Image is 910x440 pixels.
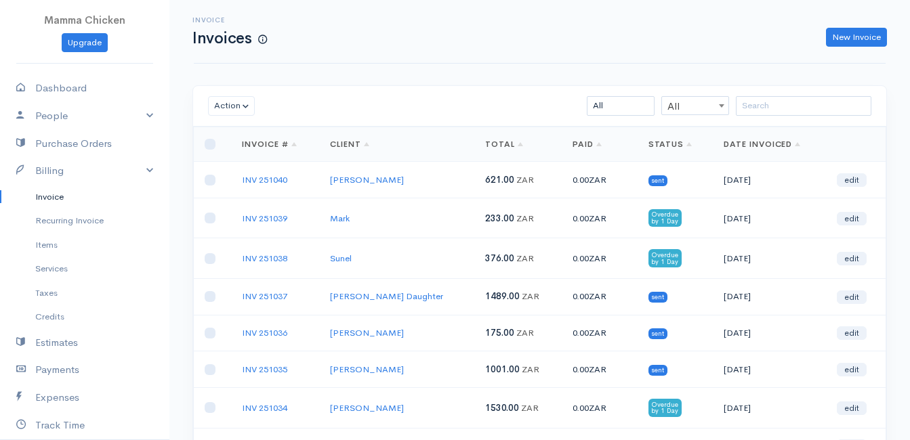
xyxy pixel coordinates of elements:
td: 0.00 [562,351,638,388]
span: sent [648,365,668,376]
td: [DATE] [713,278,826,315]
span: All [662,97,728,116]
a: INV 251036 [242,327,287,338]
td: [DATE] [713,162,826,198]
span: ZAR [589,402,606,414]
span: Mamma Chicken [44,14,125,26]
button: Action [208,96,255,116]
span: Overdue by 1 Day [648,399,682,416]
a: edit [837,252,867,265]
a: INV 251039 [242,213,287,224]
span: ZAR [589,364,606,375]
span: How to create your first Invoice? [258,34,267,45]
span: ZAR [522,364,539,375]
a: INV 251037 [242,290,287,302]
td: 0.00 [562,315,638,351]
span: All [661,96,729,115]
td: 0.00 [562,388,638,428]
span: 376.00 [485,252,514,264]
h1: Invoices [192,30,267,47]
td: 0.00 [562,278,638,315]
span: ZAR [589,327,606,338]
a: Invoice # [242,139,297,150]
td: 0.00 [562,238,638,278]
h6: Invoice [192,16,267,24]
span: ZAR [589,252,606,264]
td: [DATE] [713,315,826,351]
a: edit [837,212,867,225]
span: 1001.00 [485,364,520,375]
td: [DATE] [713,351,826,388]
a: Client [330,139,369,150]
a: edit [837,363,867,376]
a: [PERSON_NAME] [330,174,404,185]
span: 1530.00 [485,402,519,414]
span: ZAR [589,174,606,185]
span: sent [648,292,668,303]
a: [PERSON_NAME] [330,364,404,375]
span: ZAR [516,174,534,185]
span: Overdue by 1 Day [648,249,682,267]
a: Paid [573,139,602,150]
td: [DATE] [713,198,826,238]
span: ZAR [516,252,534,264]
a: Total [485,139,523,150]
span: 621.00 [485,174,514,185]
span: ZAR [516,213,534,224]
a: Upgrade [62,33,108,53]
a: edit [837,401,867,415]
a: INV 251040 [242,174,287,185]
span: 1489.00 [485,290,520,302]
span: ZAR [522,290,539,302]
td: 0.00 [562,198,638,238]
span: ZAR [521,402,539,414]
span: 233.00 [485,213,514,224]
a: Date Invoiced [724,139,800,150]
span: ZAR [589,290,606,302]
a: New Invoice [826,28,887,47]
a: [PERSON_NAME] Daughter [330,290,443,302]
a: INV 251034 [242,402,287,414]
a: [PERSON_NAME] [330,402,404,414]
span: 175.00 [485,327,514,338]
span: ZAR [589,213,606,224]
td: 0.00 [562,162,638,198]
span: Overdue by 1 Day [648,209,682,227]
a: INV 251035 [242,364,287,375]
td: [DATE] [713,388,826,428]
a: Status [648,139,692,150]
span: sent [648,175,668,186]
a: [PERSON_NAME] [330,327,404,338]
span: ZAR [516,327,534,338]
a: Sunel [330,252,352,264]
a: edit [837,290,867,304]
td: [DATE] [713,238,826,278]
input: Search [736,96,871,116]
span: sent [648,328,668,339]
a: INV 251038 [242,252,287,264]
a: Mark [330,213,350,224]
a: edit [837,173,867,187]
a: edit [837,326,867,340]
